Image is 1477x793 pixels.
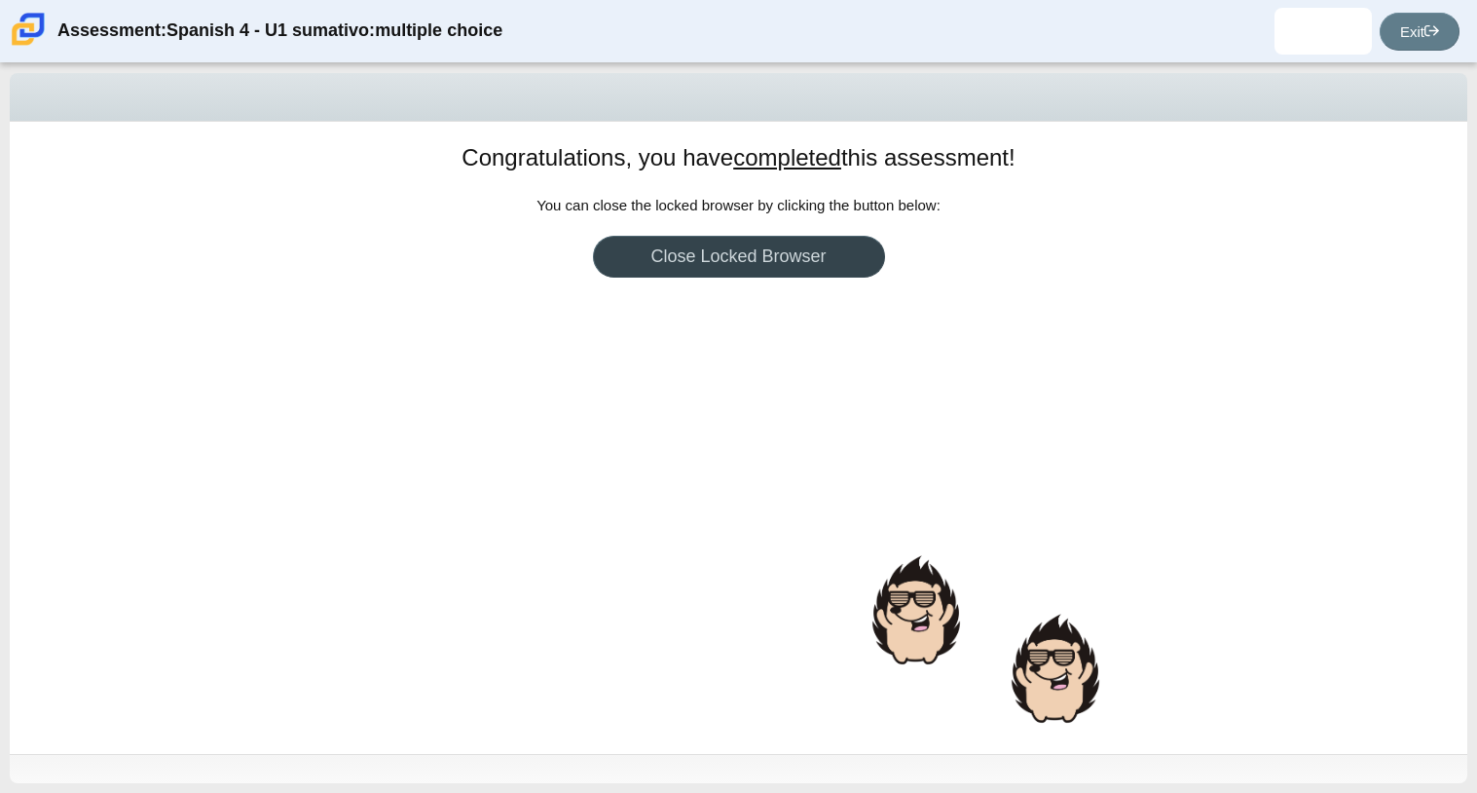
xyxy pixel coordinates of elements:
a: Close Locked Browser [593,236,885,278]
img: Carmen School of Science & Technology [8,9,49,50]
thspan: Exit [1400,23,1424,40]
thspan: You can close the locked browser by clicking the button below: [536,197,941,213]
a: Exit [1380,13,1459,51]
thspan: Congratulations, you have [462,144,733,170]
a: Carmen School of Science & Technology [8,36,49,53]
thspan: multiple choice [375,19,502,43]
img: juliana.buenrostro.pKx4wZ [1308,16,1339,47]
thspan: this assessment! [841,144,1015,170]
thspan: Assessment: [57,19,166,43]
thspan: Spanish 4 - U1 sumativo: [166,19,375,43]
u: completed [733,144,841,170]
